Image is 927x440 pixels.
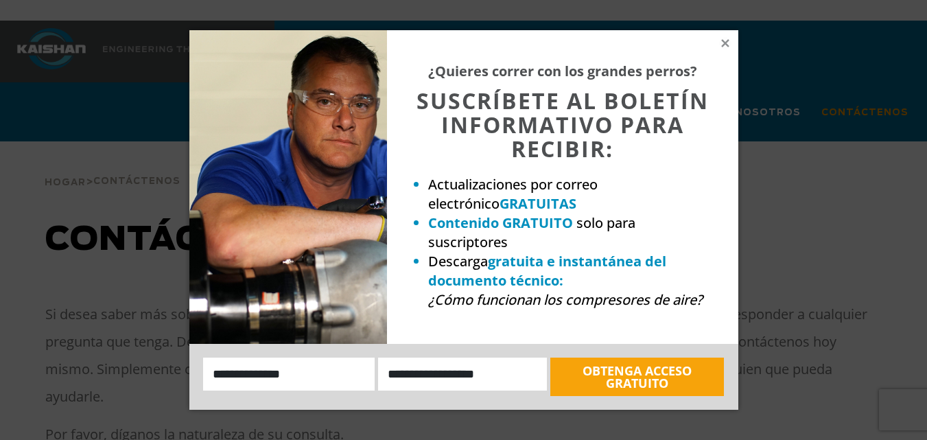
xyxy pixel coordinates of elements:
[203,358,375,391] input: Nombre:
[428,252,488,270] font: Descarga
[719,37,731,49] button: Cerca
[428,290,703,309] font: ¿Cómo funcionan los compresores de aire?
[428,175,598,213] font: Actualizaciones por correo electrónico
[550,358,724,396] button: OBTENGA ACCESO GRATUITO
[428,213,573,232] font: Contenido GRATUITO
[428,252,666,290] font: gratuita e instantánea del documento técnico:
[378,358,547,391] input: Correo electrónico
[428,62,697,80] font: ¿Quieres correr con los grandes perros?
[416,86,709,163] font: SUSCRÍBETE AL BOLETÍN INFORMATIVO PARA RECIBIR:
[583,362,692,391] font: OBTENGA ACCESO GRATUITO
[500,194,576,213] font: GRATUITAS
[428,213,635,251] font: solo para suscriptores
